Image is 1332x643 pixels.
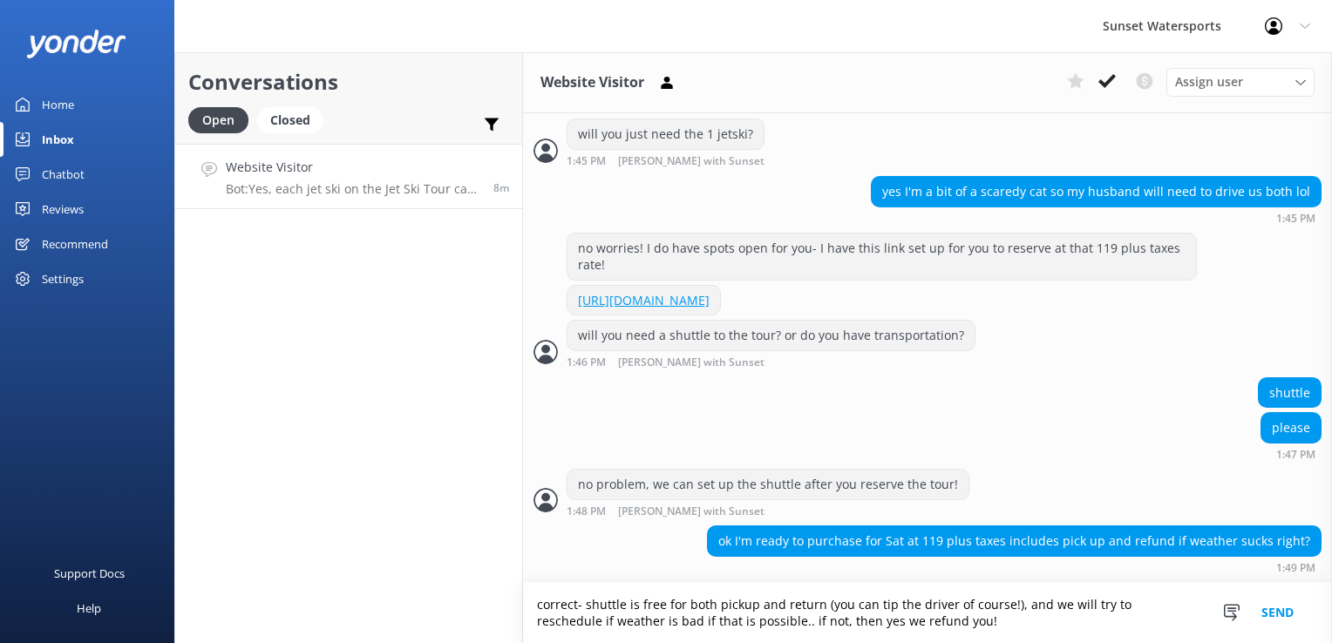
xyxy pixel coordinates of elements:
span: Sep 23 2025 12:41pm (UTC -05:00) America/Cancun [493,180,509,195]
div: will you just need the 1 jetski? [567,119,764,149]
a: [URL][DOMAIN_NAME] [578,292,710,308]
img: yonder-white-logo.png [26,30,126,58]
div: no problem, we can set up the shuttle after you reserve the tour! [567,470,968,499]
h3: Website Visitor [540,71,644,94]
h4: Website Visitor [226,158,480,177]
strong: 1:46 PM [567,357,606,369]
div: Closed [257,107,323,133]
div: shuttle [1259,378,1321,408]
strong: 1:47 PM [1276,450,1315,460]
div: no worries! I do have spots open for you- I have this link set up for you to reserve at that 119 ... [567,234,1196,280]
div: Home [42,87,74,122]
div: Settings [42,261,84,296]
div: Sep 23 2025 12:47pm (UTC -05:00) America/Cancun [1261,448,1322,460]
strong: 1:45 PM [567,156,606,167]
div: Sep 23 2025 12:45pm (UTC -05:00) America/Cancun [567,154,821,167]
p: Bot: Yes, each jet ski on the Jet Ski Tour can carry up to 2 riders, and there's no extra charge ... [226,181,480,197]
span: Assign user [1175,72,1243,91]
span: [PERSON_NAME] with Sunset [618,357,765,369]
div: Support Docs [54,556,125,591]
div: yes I'm a bit of a scaredy cat so my husband will need to drive us both lol [872,177,1321,206]
div: ok I'm ready to purchase for Sat at 119 plus taxes includes pick up and refund if weather sucks r... [708,526,1321,556]
div: Help [77,591,101,626]
a: Closed [257,110,332,129]
div: please [1261,413,1321,443]
textarea: correct- shuttle is free for both pickup and return (you can tip the driver of course!), and we w... [523,583,1332,643]
div: Sep 23 2025 12:45pm (UTC -05:00) America/Cancun [871,212,1322,224]
strong: 1:48 PM [567,506,606,518]
strong: 1:45 PM [1276,213,1315,224]
span: [PERSON_NAME] with Sunset [618,156,765,167]
div: Assign User [1166,68,1315,96]
strong: 1:49 PM [1276,563,1315,573]
h2: Conversations [188,65,509,98]
div: Sep 23 2025 12:46pm (UTC -05:00) America/Cancun [567,355,975,369]
div: Reviews [42,192,84,227]
a: Website VisitorBot:Yes, each jet ski on the Jet Ski Tour can carry up to 2 riders, and there's no... [175,144,522,209]
button: Send [1245,583,1310,643]
div: Sep 23 2025 12:49pm (UTC -05:00) America/Cancun [707,561,1322,573]
div: Recommend [42,227,108,261]
div: Sep 23 2025 12:48pm (UTC -05:00) America/Cancun [567,504,969,518]
div: Open [188,107,248,133]
a: Open [188,110,257,129]
div: Chatbot [42,157,85,192]
div: will you need a shuttle to the tour? or do you have transportation? [567,321,975,350]
span: [PERSON_NAME] with Sunset [618,506,765,518]
div: Inbox [42,122,74,157]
